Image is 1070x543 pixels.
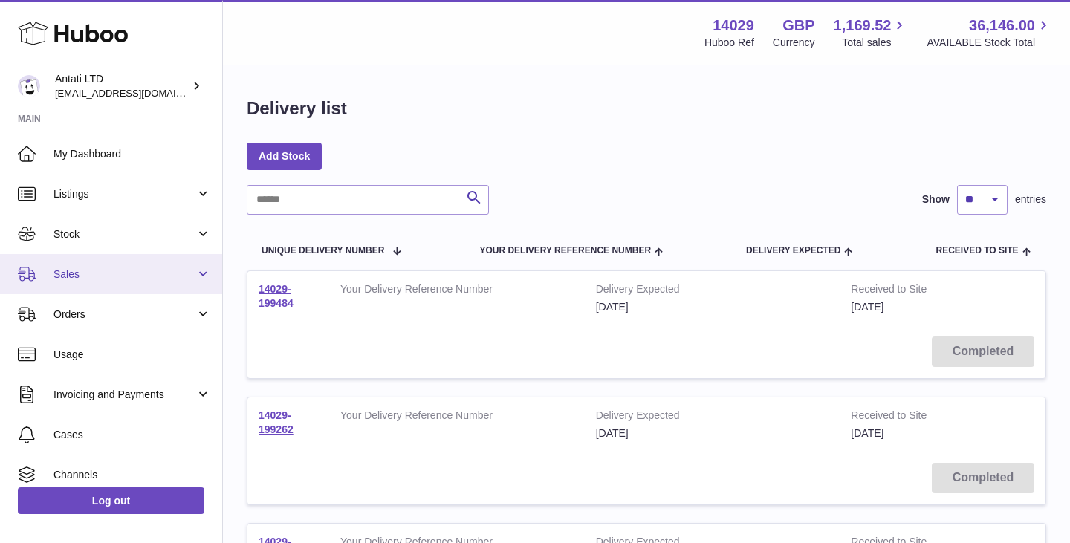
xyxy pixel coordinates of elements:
span: entries [1015,192,1046,207]
strong: Your Delivery Reference Number [340,282,574,300]
span: Stock [53,227,195,241]
a: 14029-199262 [259,409,294,435]
span: Received to Site [936,246,1018,256]
span: Listings [53,187,195,201]
h1: Delivery list [247,97,347,120]
a: 1,169.52 Total sales [834,16,909,50]
div: Currency [773,36,815,50]
span: [DATE] [851,427,883,439]
span: Total sales [842,36,908,50]
strong: Received to Site [851,282,972,300]
span: Invoicing and Payments [53,388,195,402]
span: 1,169.52 [834,16,892,36]
span: Channels [53,468,211,482]
span: Delivery Expected [746,246,840,256]
strong: Delivery Expected [596,282,829,300]
span: [EMAIL_ADDRESS][DOMAIN_NAME] [55,87,218,99]
img: toufic@antatiskin.com [18,75,40,97]
span: Unique Delivery Number [262,246,384,256]
span: 36,146.00 [969,16,1035,36]
span: Sales [53,267,195,282]
span: Cases [53,428,211,442]
span: My Dashboard [53,147,211,161]
span: Usage [53,348,211,362]
span: [DATE] [851,301,883,313]
a: Log out [18,487,204,514]
a: Add Stock [247,143,322,169]
label: Show [922,192,950,207]
span: Orders [53,308,195,322]
a: 36,146.00 AVAILABLE Stock Total [927,16,1052,50]
strong: Delivery Expected [596,409,829,426]
a: 14029-199484 [259,283,294,309]
span: Your Delivery Reference Number [479,246,651,256]
span: AVAILABLE Stock Total [927,36,1052,50]
strong: GBP [782,16,814,36]
strong: Your Delivery Reference Number [340,409,574,426]
div: [DATE] [596,300,829,314]
strong: 14029 [713,16,754,36]
div: [DATE] [596,426,829,440]
strong: Received to Site [851,409,972,426]
div: Antati LTD [55,72,189,100]
div: Huboo Ref [704,36,754,50]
